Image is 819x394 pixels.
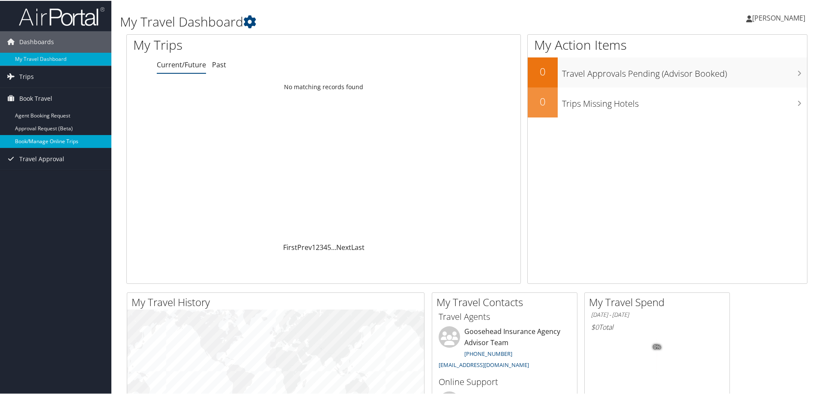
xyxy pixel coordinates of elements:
[528,57,807,87] a: 0Travel Approvals Pending (Advisor Booked)
[19,147,64,169] span: Travel Approval
[589,294,729,309] h2: My Travel Spend
[351,242,365,251] a: Last
[528,93,558,108] h2: 0
[132,294,424,309] h2: My Travel History
[439,375,571,387] h3: Online Support
[323,242,327,251] a: 4
[133,35,350,53] h1: My Trips
[19,87,52,108] span: Book Travel
[312,242,316,251] a: 1
[528,87,807,117] a: 0Trips Missing Hotels
[212,59,226,69] a: Past
[327,242,331,251] a: 5
[591,322,599,331] span: $0
[562,63,807,79] h3: Travel Approvals Pending (Advisor Booked)
[19,65,34,87] span: Trips
[336,242,351,251] a: Next
[19,6,105,26] img: airportal-logo.png
[562,93,807,109] h3: Trips Missing Hotels
[746,4,814,30] a: [PERSON_NAME]
[654,344,661,349] tspan: 0%
[439,360,529,368] a: [EMAIL_ADDRESS][DOMAIN_NAME]
[752,12,805,22] span: [PERSON_NAME]
[591,322,723,331] h6: Total
[157,59,206,69] a: Current/Future
[297,242,312,251] a: Prev
[528,63,558,78] h2: 0
[464,349,512,357] a: [PHONE_NUMBER]
[436,294,577,309] h2: My Travel Contacts
[434,325,575,371] li: Goosehead Insurance Agency Advisor Team
[127,78,520,94] td: No matching records found
[120,12,583,30] h1: My Travel Dashboard
[439,310,571,322] h3: Travel Agents
[320,242,323,251] a: 3
[591,310,723,318] h6: [DATE] - [DATE]
[283,242,297,251] a: First
[331,242,336,251] span: …
[316,242,320,251] a: 2
[19,30,54,52] span: Dashboards
[528,35,807,53] h1: My Action Items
